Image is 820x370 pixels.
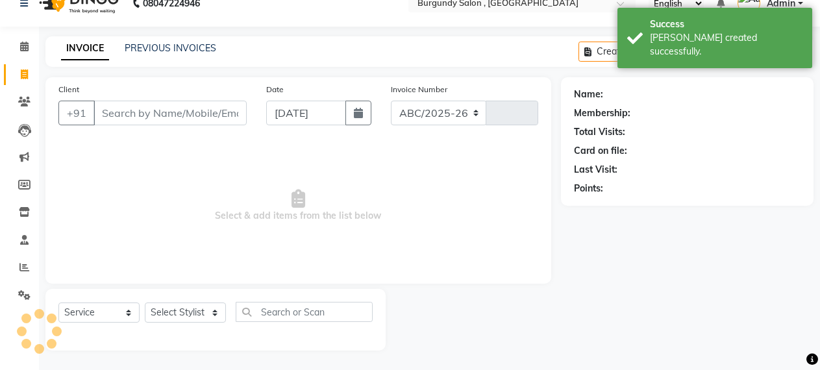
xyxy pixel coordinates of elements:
label: Date [266,84,284,95]
div: Membership: [574,106,630,120]
a: PREVIOUS INVOICES [125,42,216,54]
div: Card on file: [574,144,627,158]
div: Total Visits: [574,125,625,139]
div: Name: [574,88,603,101]
button: Create New [578,42,653,62]
input: Search or Scan [236,302,373,322]
label: Invoice Number [391,84,447,95]
div: Bill created successfully. [650,31,802,58]
div: Points: [574,182,603,195]
a: INVOICE [61,37,109,60]
span: Select & add items from the list below [58,141,538,271]
input: Search by Name/Mobile/Email/Code [93,101,247,125]
button: +91 [58,101,95,125]
div: Success [650,18,802,31]
label: Client [58,84,79,95]
div: Last Visit: [574,163,617,177]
